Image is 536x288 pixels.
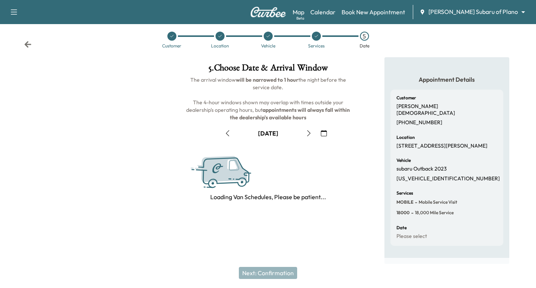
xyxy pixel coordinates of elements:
span: MOBILE [396,199,413,205]
b: appointments will always fall within the dealership's available hours [230,107,351,121]
div: [DATE] [258,129,278,137]
h6: Customer [396,96,416,100]
p: subaru Outback 2023 [396,166,447,172]
h6: Location [396,135,415,140]
span: - [410,209,413,216]
p: [US_VEHICLE_IDENTIFICATION_NUMBER] [396,175,500,182]
div: Date [360,44,369,48]
span: - [413,198,417,206]
div: Customer [162,44,181,48]
a: Book New Appointment [342,8,405,17]
div: Vehicle [261,44,275,48]
a: Calendar [310,8,336,17]
b: will be narrowed to 1 hour [236,76,298,83]
p: [PERSON_NAME] [DEMOGRAPHIC_DATA] [396,103,497,116]
p: Please select [396,233,427,240]
span: 18,000 mile Service [413,210,454,216]
h6: Vehicle [396,158,411,163]
h1: 5 . Choose Date & Arrival Window [185,63,351,76]
div: 5 [360,32,369,41]
img: Curbee Service.svg [188,151,273,195]
div: Services [308,44,325,48]
span: The arrival window the night before the service date. The 4-hour windows shown may overlap with t... [186,76,351,121]
div: Back [24,41,32,48]
div: Beta [296,15,304,21]
span: Mobile Service Visit [417,199,457,205]
p: [STREET_ADDRESS][PERSON_NAME] [396,143,487,149]
span: [PERSON_NAME] Subaru of Plano [428,8,518,16]
h5: Appointment Details [390,75,503,84]
p: Loading Van Schedules, Please be patient... [210,192,326,201]
h6: Services [396,191,413,195]
div: Location [211,44,229,48]
p: [PHONE_NUMBER] [396,119,442,126]
a: MapBeta [293,8,304,17]
span: 18000 [396,210,410,216]
h6: Date [396,226,407,230]
img: Curbee Logo [250,7,286,17]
